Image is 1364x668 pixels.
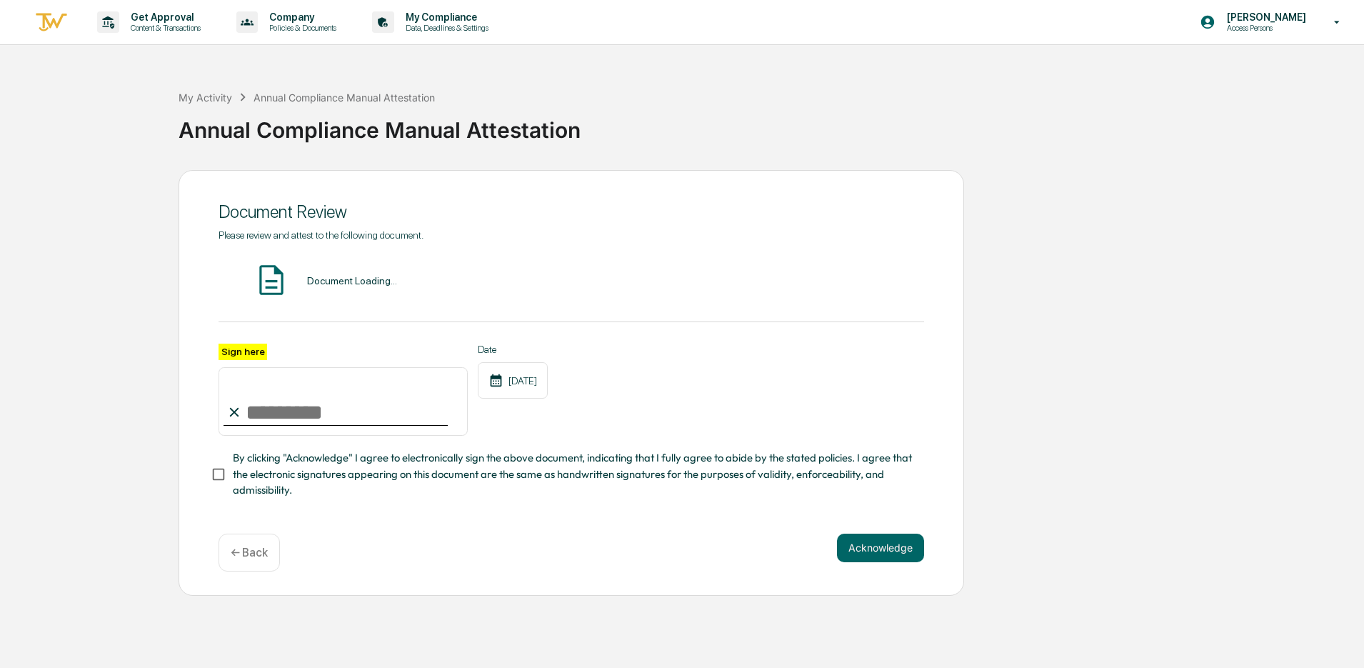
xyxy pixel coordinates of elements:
p: ← Back [231,546,268,559]
div: Document Review [219,201,924,222]
p: [PERSON_NAME] [1215,11,1313,23]
span: By clicking "Acknowledge" I agree to electronically sign the above document, indicating that I fu... [233,450,913,498]
div: Annual Compliance Manual Attestation [254,91,435,104]
p: Policies & Documents [258,23,343,33]
label: Sign here [219,344,267,360]
p: My Compliance [394,11,496,23]
img: Document Icon [254,262,289,298]
p: Get Approval [119,11,208,23]
span: Please review and attest to the following document. [219,229,423,241]
div: [DATE] [478,362,548,399]
p: Data, Deadlines & Settings [394,23,496,33]
div: Annual Compliance Manual Attestation [179,106,1357,143]
div: Document Loading... [307,275,397,286]
div: My Activity [179,91,232,104]
button: Acknowledge [837,534,924,562]
p: Company [258,11,343,23]
p: Content & Transactions [119,23,208,33]
label: Date [478,344,548,355]
img: logo [34,11,69,34]
p: Access Persons [1215,23,1313,33]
